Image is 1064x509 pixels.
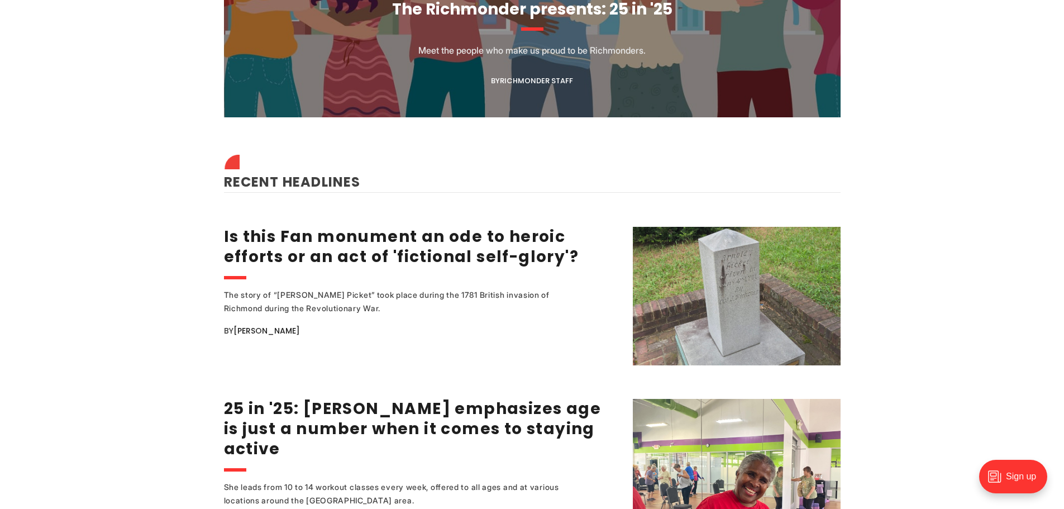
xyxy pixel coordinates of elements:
div: The story of “[PERSON_NAME] Picket” took place during the 1781 British invasion of Richmond durin... [224,288,587,315]
p: Meet the people who make us proud to be Richmonders. [418,44,646,57]
div: By [491,77,573,85]
a: 25 in '25: [PERSON_NAME] emphasizes age is just a number when it comes to staying active [224,398,602,460]
img: Is this Fan monument an ode to heroic efforts or an act of 'fictional self-glory'? [633,227,841,365]
div: By [224,324,619,337]
a: [PERSON_NAME] [233,325,300,336]
div: She leads from 10 to 14 workout classes every week, offered to all ages and at various locations ... [224,481,587,507]
a: Is this Fan monument an ode to heroic efforts or an act of 'fictional self-glory'? [224,226,579,268]
h2: Recent Headlines [224,158,841,192]
a: Richmonder Staff [500,75,573,86]
iframe: portal-trigger [970,454,1064,509]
